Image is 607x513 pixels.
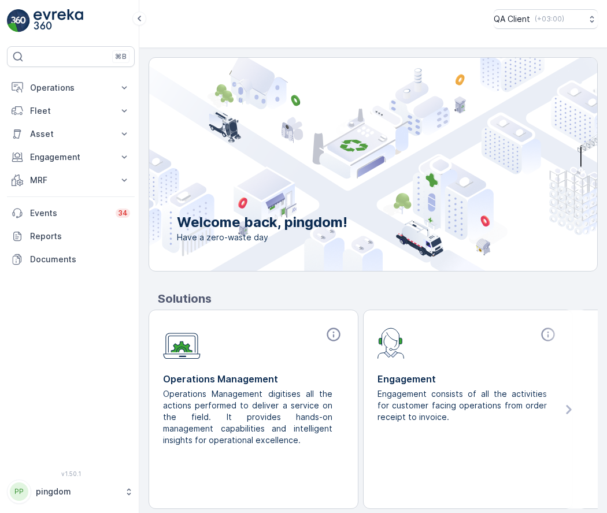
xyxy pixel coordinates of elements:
p: 34 [118,209,128,218]
p: Operations Management [163,372,344,386]
p: QA Client [494,13,530,25]
p: pingdom [36,486,119,497]
p: Engagement [377,372,558,386]
p: ⌘B [115,52,127,61]
p: Engagement consists of all the activities for customer facing operations from order receipt to in... [377,388,549,423]
p: Welcome back, pingdom! [177,213,347,232]
p: Documents [30,254,130,265]
button: Asset [7,122,135,146]
a: Reports [7,225,135,248]
span: Have a zero-waste day [177,232,347,243]
p: Solutions [158,290,598,307]
button: Operations [7,76,135,99]
p: Events [30,207,109,219]
button: MRF [7,169,135,192]
button: Fleet [7,99,135,122]
p: MRF [30,174,112,186]
img: city illustration [97,58,597,271]
p: Reports [30,231,130,242]
p: Fleet [30,105,112,117]
button: QA Client(+03:00) [494,9,598,29]
a: Documents [7,248,135,271]
p: Asset [30,128,112,140]
p: ( +03:00 ) [535,14,564,24]
p: Operations [30,82,112,94]
img: logo [7,9,30,32]
button: Engagement [7,146,135,169]
p: Engagement [30,151,112,163]
p: Operations Management digitises all the actions performed to deliver a service on the field. It p... [163,388,335,446]
button: PPpingdom [7,479,135,504]
div: PP [10,482,28,501]
img: module-icon [163,326,201,359]
a: Events34 [7,202,135,225]
span: v 1.50.1 [7,470,135,477]
img: module-icon [377,326,405,359]
img: logo_light-DOdMpM7g.png [34,9,83,32]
